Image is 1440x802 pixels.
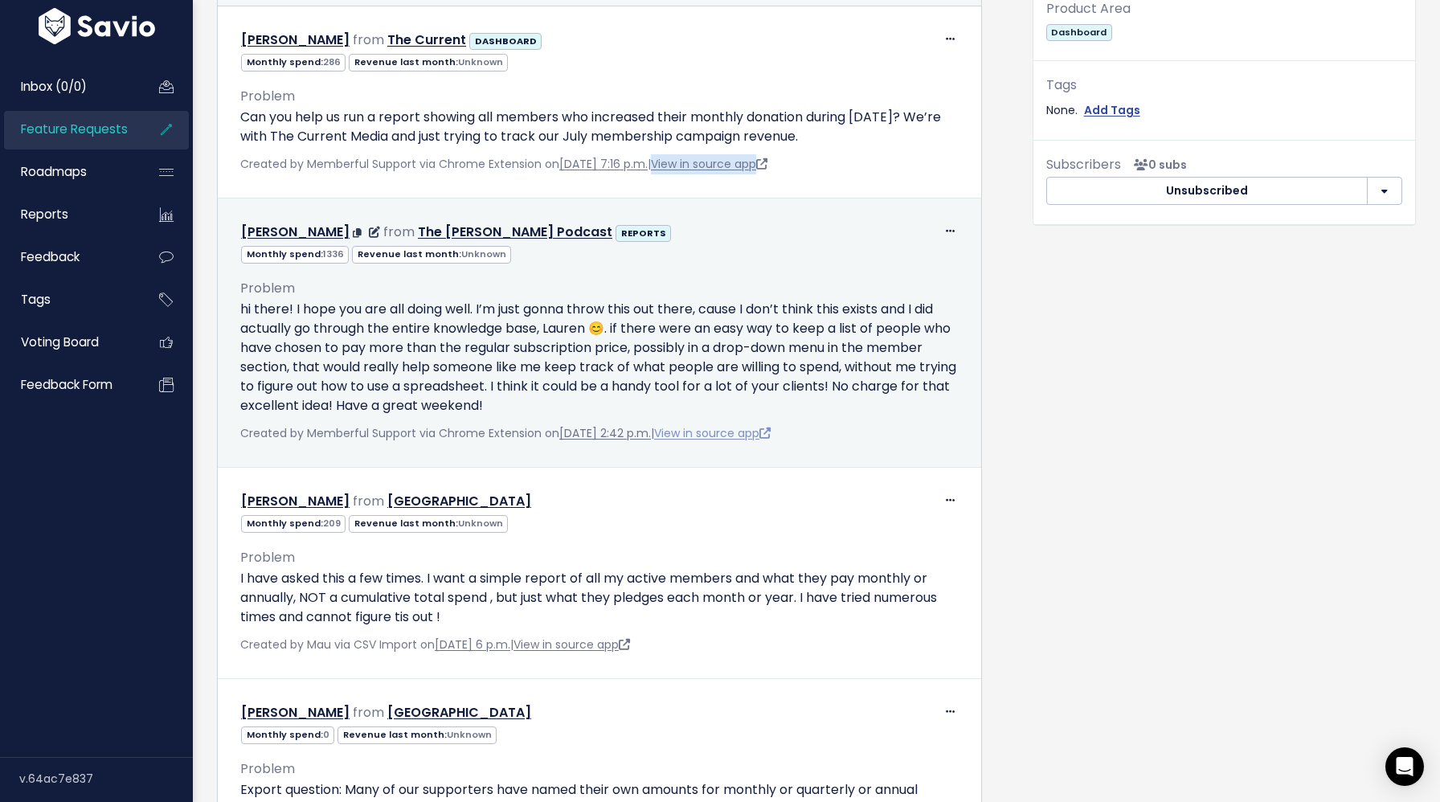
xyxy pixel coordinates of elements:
[458,55,503,68] span: Unknown
[323,728,329,741] span: 0
[1385,747,1424,786] div: Open Intercom Messenger
[240,569,959,627] p: I have asked this a few times. I want a simple report of all my active members and what they pay ...
[4,153,133,190] a: Roadmaps
[4,196,133,233] a: Reports
[1046,177,1368,206] button: Unsubscribed
[241,726,334,743] span: Monthly spend:
[559,156,648,172] a: [DATE] 7:16 p.m.
[19,758,193,800] div: v.64ac7e837
[352,246,511,263] span: Revenue last month:
[418,223,612,241] a: The [PERSON_NAME] Podcast
[21,376,112,393] span: Feedback form
[1046,155,1121,174] span: Subscribers
[240,548,295,567] span: Problem
[241,703,350,722] a: [PERSON_NAME]
[21,206,68,223] span: Reports
[475,35,537,47] strong: DASHBOARD
[337,726,497,743] span: Revenue last month:
[1046,24,1112,41] span: Dashboard
[241,54,346,71] span: Monthly spend:
[241,223,350,241] a: [PERSON_NAME]
[387,703,531,722] a: [GEOGRAPHIC_DATA]
[240,759,295,778] span: Problem
[621,227,666,239] strong: REPORTS
[35,8,159,44] img: logo-white.9d6f32f41409.svg
[387,31,466,49] a: The Current
[654,425,771,441] a: View in source app
[241,31,350,49] a: [PERSON_NAME]
[241,515,346,532] span: Monthly spend:
[240,156,767,172] span: Created by Memberful Support via Chrome Extension on |
[21,163,87,180] span: Roadmaps
[651,156,767,172] a: View in source app
[323,248,344,260] span: 1336
[323,517,341,530] span: 209
[240,108,959,146] p: Can you help us run a report showing all members who increased their monthly donation during [DAT...
[513,636,630,653] a: View in source app
[559,425,651,441] a: [DATE] 2:42 p.m.
[240,300,959,415] p: hi there! I hope you are all doing well. I’m just gonna throw this out there, cause I don’t think...
[241,246,349,263] span: Monthly spend:
[1084,100,1140,121] a: Add Tags
[4,111,133,148] a: Feature Requests
[1046,74,1402,97] div: Tags
[4,239,133,276] a: Feedback
[21,291,51,308] span: Tags
[1127,157,1187,173] span: <p><strong>Subscribers</strong><br><br> No subscribers yet<br> </p>
[435,636,510,653] a: [DATE] 6 p.m.
[21,248,80,265] span: Feedback
[240,279,295,297] span: Problem
[447,728,492,741] span: Unknown
[21,333,99,350] span: Voting Board
[349,54,508,71] span: Revenue last month:
[4,281,133,318] a: Tags
[323,55,341,68] span: 286
[349,515,508,532] span: Revenue last month:
[387,492,531,510] a: [GEOGRAPHIC_DATA]
[353,492,384,510] span: from
[353,703,384,722] span: from
[1046,100,1402,121] div: None.
[461,248,506,260] span: Unknown
[4,324,133,361] a: Voting Board
[21,78,87,95] span: Inbox (0/0)
[353,31,384,49] span: from
[383,223,415,241] span: from
[240,636,630,653] span: Created by Mau via CSV Import on |
[241,492,350,510] a: [PERSON_NAME]
[21,121,128,137] span: Feature Requests
[4,366,133,403] a: Feedback form
[458,517,503,530] span: Unknown
[240,87,295,105] span: Problem
[4,68,133,105] a: Inbox (0/0)
[240,425,771,441] span: Created by Memberful Support via Chrome Extension on |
